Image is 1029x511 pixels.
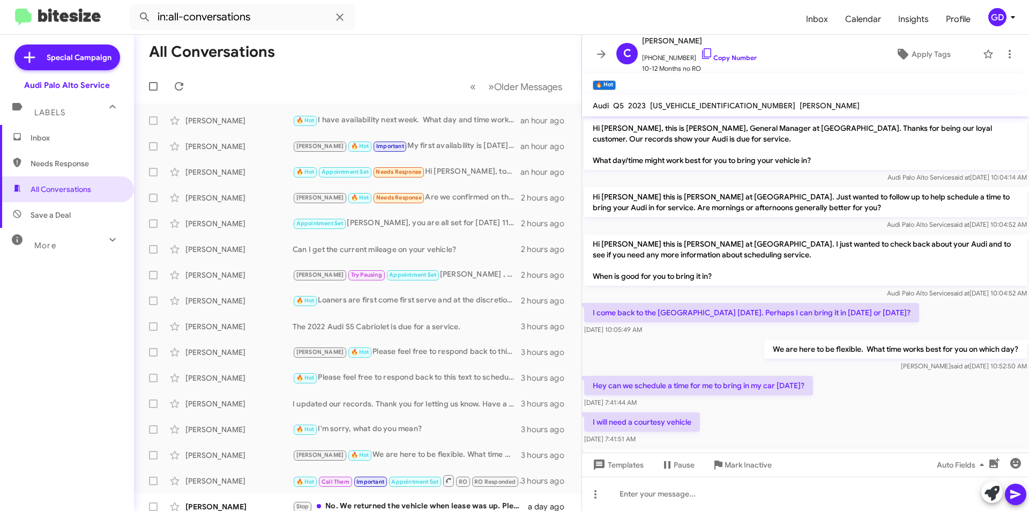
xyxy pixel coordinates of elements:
p: Hi [PERSON_NAME], this is [PERSON_NAME], General Manager at [GEOGRAPHIC_DATA]. Thanks for being o... [584,119,1027,170]
div: I updated our records. Thank you for letting us know. Have a wonderful day! [293,398,521,409]
div: [PERSON_NAME] [185,295,293,306]
input: Search [130,4,355,30]
div: an hour ago [520,167,573,177]
span: [PERSON_NAME] [642,34,757,47]
div: [PERSON_NAME] [185,218,293,229]
span: Mark Inactive [725,455,772,475]
div: an hour ago [520,115,573,126]
div: [PERSON_NAME] [185,270,293,280]
span: said at [951,173,970,181]
span: Needs Response [376,168,421,175]
div: Loaners are first come first serve and at the discretion of the advisor. We do offer a shuttle M-... [293,294,521,307]
div: Are we confirmed on the 13th? [293,191,521,204]
span: 🔥 Hot [296,478,315,485]
div: 3 hours ago [521,398,573,409]
span: More [34,241,56,250]
div: 2 hours ago [521,192,573,203]
span: said at [951,362,970,370]
span: Appointment Set [389,271,436,278]
div: 2 hours ago [521,218,573,229]
span: [PERSON_NAME] [DATE] 10:52:50 AM [901,362,1027,370]
span: [PERSON_NAME] [800,101,860,110]
p: We are here to be flexible. What time [DATE] will work best for you? Loaners are first come first... [584,449,1027,479]
div: [PERSON_NAME] , you are all set for [DATE] 9:30 AM. We will see you then and hope you have a wond... [293,269,521,281]
span: Special Campaign [47,52,111,63]
div: [PERSON_NAME] [185,321,293,332]
nav: Page navigation example [464,76,569,98]
div: My first availability is [DATE][DATE] 10AM. Will that work? [293,140,520,152]
div: 3 hours ago [521,373,573,383]
span: « [470,80,476,93]
div: [PERSON_NAME] [185,141,293,152]
span: Labels [34,108,65,117]
span: Inbox [797,4,837,35]
span: Appointment Set [296,220,344,227]
span: Important [356,478,384,485]
span: Templates [591,455,644,475]
button: Next [482,76,569,98]
span: RO Responded [474,478,516,485]
span: [DATE] 10:05:49 AM [584,325,642,334]
div: 2 hours ago [521,270,573,280]
button: Mark Inactive [703,455,780,475]
span: [PERSON_NAME] [296,194,344,201]
span: [DATE] 7:41:44 AM [584,398,637,406]
span: Needs Response [376,194,422,201]
div: 3 hours ago [521,476,573,486]
div: [PERSON_NAME] [185,373,293,383]
span: Older Messages [494,81,562,93]
span: Audi [593,101,609,110]
span: Audi Palo Alto Service [DATE] 10:04:52 AM [887,220,1027,228]
div: Please feel free to respond back to this text to schedule or call us at [PHONE_NUMBER] when you a... [293,372,521,384]
span: 🔥 Hot [296,168,315,175]
a: Profile [937,4,979,35]
div: [PERSON_NAME] [185,115,293,126]
span: Important [376,143,404,150]
span: [PERSON_NAME] [296,143,344,150]
span: Auto Fields [937,455,988,475]
span: 🔥 Hot [351,349,369,356]
a: Insights [890,4,937,35]
div: [PERSON_NAME] [185,192,293,203]
span: Save a Deal [31,210,71,220]
span: Appointment Set [391,478,438,485]
div: [PERSON_NAME] [185,424,293,435]
a: Copy Number [700,54,757,62]
div: Audi Palo Alto Service [24,80,110,91]
div: I have availability next week. What day and time works best for you? [293,114,520,127]
button: Auto Fields [928,455,997,475]
span: 🔥 Hot [351,143,369,150]
span: [PERSON_NAME] [296,451,344,458]
span: said at [951,289,970,297]
small: 🔥 Hot [593,80,616,90]
span: Pause [674,455,695,475]
div: Hi [PERSON_NAME], I apologize for missing your call as I have been in and out of my office. How m... [293,474,521,487]
span: 🔥 Hot [296,374,315,381]
div: [PERSON_NAME] [185,244,293,255]
span: Q5 [613,101,624,110]
span: 🔥 Hot [351,194,369,201]
div: Please feel free to respond back to this text to schedule or call us at [PHONE_NUMBER] when you a... [293,346,521,358]
span: [PERSON_NAME] [296,271,344,278]
div: GD [988,8,1006,26]
div: [PERSON_NAME], you are all set for [DATE] 11 AM. We will see you then and hope you have a wonderf... [293,217,521,229]
div: [PERSON_NAME] [185,476,293,486]
div: [PERSON_NAME] [185,167,293,177]
a: Special Campaign [14,45,120,70]
span: 🔥 Hot [351,451,369,458]
div: 2 hours ago [521,244,573,255]
a: Calendar [837,4,890,35]
button: GD [979,8,1017,26]
span: C [623,45,631,62]
span: 🔥 Hot [296,297,315,304]
p: Hey can we schedule a time for me to bring in my car [DATE]? [584,376,813,395]
button: Templates [582,455,652,475]
span: Try Pausing [351,271,382,278]
span: 10-12 Months no RO [642,63,757,74]
span: Stop [296,503,309,510]
div: Can I get the current mileage on your vehicle? [293,244,521,255]
button: Pause [652,455,703,475]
